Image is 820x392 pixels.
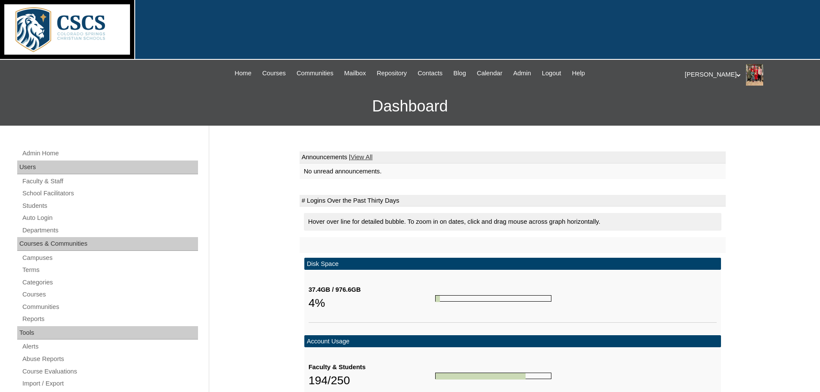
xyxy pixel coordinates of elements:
a: Communities [292,68,338,78]
a: Help [568,68,589,78]
h3: Dashboard [4,87,816,126]
span: Help [572,68,585,78]
a: Terms [22,265,198,275]
span: Blog [453,68,466,78]
span: Calendar [477,68,502,78]
a: Mailbox [340,68,371,78]
a: View All [350,154,372,161]
a: Repository [372,68,411,78]
div: Courses & Communities [17,237,198,251]
div: Tools [17,326,198,340]
a: Communities [22,302,198,312]
span: Courses [262,68,286,78]
a: Home [230,68,256,78]
span: Home [235,68,251,78]
a: Logout [538,68,566,78]
span: Logout [542,68,561,78]
td: Disk Space [304,258,721,270]
a: Students [22,201,198,211]
span: Admin [513,68,531,78]
span: Mailbox [344,68,366,78]
td: Announcements | [300,151,726,164]
div: Hover over line for detailed bubble. To zoom in on dates, click and drag mouse across graph horiz... [304,213,721,231]
div: 194/250 [309,372,435,389]
a: Faculty & Staff [22,176,198,187]
a: Reports [22,314,198,324]
a: Auto Login [22,213,198,223]
div: 37.4GB / 976.6GB [309,285,435,294]
td: # Logins Over the Past Thirty Days [300,195,726,207]
div: Faculty & Students [309,363,435,372]
div: [PERSON_NAME] [685,64,811,86]
a: Calendar [473,68,507,78]
a: Admin Home [22,148,198,159]
a: School Facilitators [22,188,198,199]
a: Import / Export [22,378,198,389]
td: Account Usage [304,335,721,348]
a: Abuse Reports [22,354,198,364]
a: Contacts [413,68,447,78]
td: No unread announcements. [300,164,726,179]
a: Courses [258,68,290,78]
div: Users [17,161,198,174]
a: Courses [22,289,198,300]
a: Departments [22,225,198,236]
a: Categories [22,277,198,288]
a: Campuses [22,253,198,263]
span: Contacts [418,68,442,78]
a: Blog [449,68,470,78]
img: logo-white.png [4,4,130,55]
div: 4% [309,294,435,312]
span: Communities [297,68,334,78]
a: Alerts [22,341,198,352]
a: Course Evaluations [22,366,198,377]
a: Admin [509,68,535,78]
img: Stephanie Phillips [746,64,763,86]
span: Repository [377,68,407,78]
